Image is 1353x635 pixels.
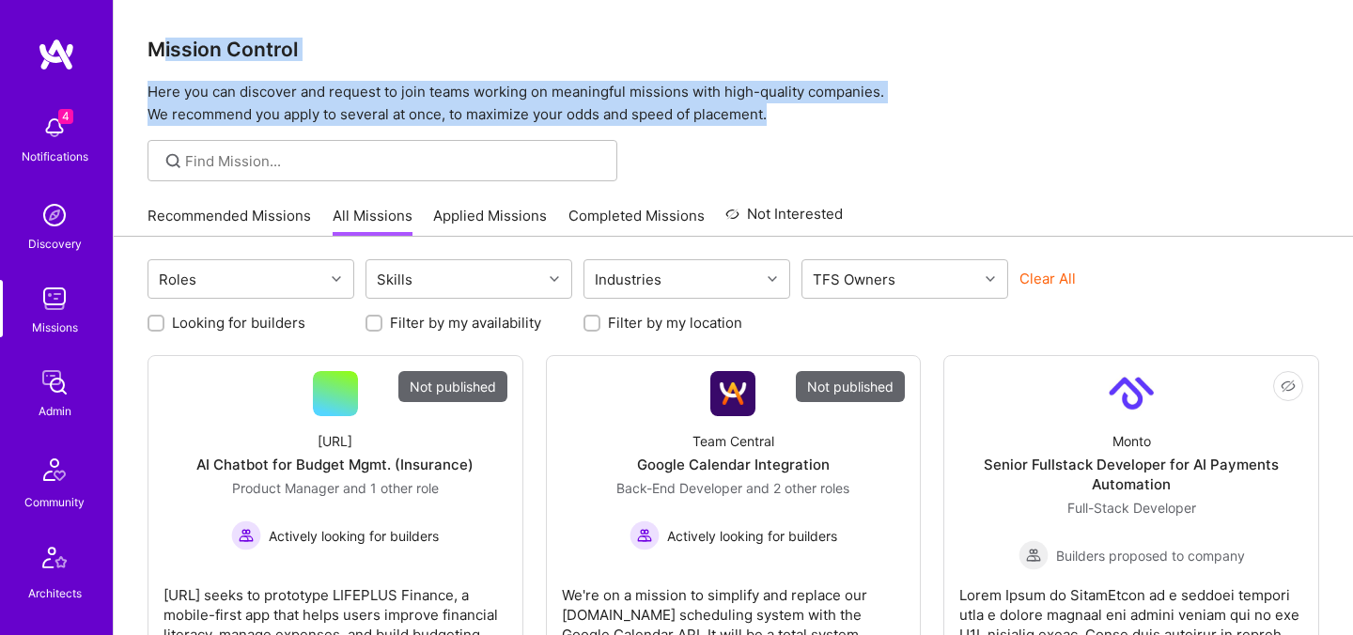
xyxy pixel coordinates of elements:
[28,234,82,254] div: Discovery
[667,526,837,546] span: Actively looking for builders
[24,492,85,512] div: Community
[36,280,73,317] img: teamwork
[32,317,78,337] div: Missions
[38,38,75,71] img: logo
[1112,431,1151,451] div: Monto
[630,520,660,550] img: Actively looking for builders
[372,266,417,293] div: Skills
[185,151,603,171] input: Find Mission...
[36,364,73,401] img: admin teamwork
[398,371,507,402] div: Not published
[1109,371,1154,416] img: Company Logo
[318,431,352,451] div: [URL]
[959,455,1303,494] div: Senior Fullstack Developer for AI Payments Automation
[22,147,88,166] div: Notifications
[568,206,705,237] a: Completed Missions
[148,206,311,237] a: Recommended Missions
[768,274,777,284] i: icon Chevron
[608,313,742,333] label: Filter by my location
[32,447,77,492] img: Community
[148,81,1319,126] p: Here you can discover and request to join teams working on meaningful missions with high-quality ...
[616,480,742,496] span: Back-End Developer
[692,431,774,451] div: Team Central
[550,274,559,284] i: icon Chevron
[32,538,77,583] img: Architects
[332,274,341,284] i: icon Chevron
[163,150,184,172] i: icon SearchGrey
[231,520,261,550] img: Actively looking for builders
[725,203,843,237] a: Not Interested
[1056,546,1245,565] span: Builders proposed to company
[333,206,412,237] a: All Missions
[154,266,201,293] div: Roles
[746,480,849,496] span: and 2 other roles
[796,371,905,402] div: Not published
[269,526,439,546] span: Actively looking for builders
[58,109,73,124] span: 4
[637,455,830,474] div: Google Calendar Integration
[433,206,547,237] a: Applied Missions
[36,109,73,147] img: bell
[343,480,439,496] span: and 1 other role
[390,313,541,333] label: Filter by my availability
[1067,500,1196,516] span: Full-Stack Developer
[1019,540,1049,570] img: Builders proposed to company
[148,38,1319,61] h3: Mission Control
[196,455,474,474] div: AI Chatbot for Budget Mgmt. (Insurance)
[39,401,71,421] div: Admin
[808,266,900,293] div: TFS Owners
[28,583,82,603] div: Architects
[172,313,305,333] label: Looking for builders
[710,371,755,416] img: Company Logo
[232,480,339,496] span: Product Manager
[1281,379,1296,394] i: icon EyeClosed
[590,266,666,293] div: Industries
[986,274,995,284] i: icon Chevron
[36,196,73,234] img: discovery
[1019,269,1076,288] button: Clear All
